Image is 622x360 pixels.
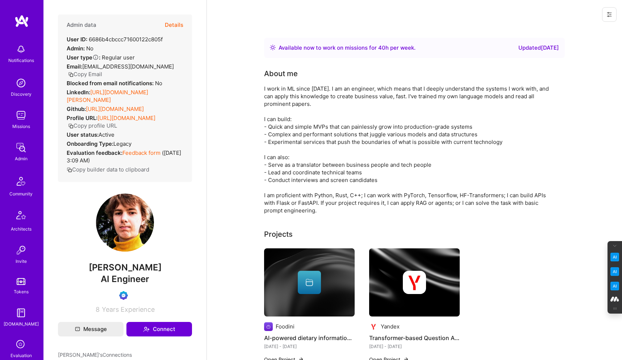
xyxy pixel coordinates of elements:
[101,274,149,284] span: AI Engineer
[96,306,100,313] span: 8
[68,72,74,77] i: icon Copy
[264,322,273,331] img: Company logo
[403,271,426,294] img: Company logo
[126,322,192,336] button: Connect
[14,15,29,28] img: logo
[12,173,30,190] img: Community
[369,333,460,343] h4: Transformer-based Question Answering at [GEOGRAPHIC_DATA]
[14,288,29,295] div: Tokens
[67,45,85,52] strong: Admin:
[14,306,28,320] img: guide book
[67,36,87,43] strong: User ID:
[12,208,30,225] img: Architects
[610,282,619,290] img: Jargon Buster icon
[67,131,99,138] strong: User status:
[67,36,163,43] div: 6686b4cbccc71600122c805f
[11,90,32,98] div: Discovery
[610,267,619,276] img: Email Tone Analyzer icon
[82,63,174,70] span: [EMAIL_ADDRESS][DOMAIN_NAME]
[14,140,28,155] img: admin teamwork
[68,122,117,129] button: Copy profile URL
[11,225,32,233] div: Architects
[4,320,39,328] div: [DOMAIN_NAME]
[143,326,150,332] i: icon Connect
[67,63,82,70] strong: Email:
[11,352,32,359] div: Evaluation
[96,194,154,252] img: User Avatar
[67,54,135,61] div: Regular user
[270,45,276,50] img: Availability
[15,155,28,162] div: Admin
[58,351,132,359] span: [PERSON_NAME]'s Connections
[113,140,132,147] span: legacy
[67,45,93,52] div: No
[92,54,99,61] i: Help
[369,343,460,350] div: [DATE] - [DATE]
[68,123,74,129] i: icon Copy
[67,89,148,103] a: [URL][DOMAIN_NAME][PERSON_NAME]
[264,68,298,79] div: About me
[165,15,183,36] button: Details
[102,306,155,313] span: Years Experience
[264,248,355,316] img: cover
[17,278,25,285] img: tokens
[14,108,28,123] img: teamwork
[12,123,30,130] div: Missions
[119,291,128,300] img: Evaluation Call Booked
[369,248,460,316] img: cover
[67,22,96,28] h4: Admin data
[67,54,100,61] strong: User type :
[518,44,559,52] div: Updated [DATE]
[381,323,400,330] div: Yandex
[67,79,162,87] div: No
[14,338,28,352] i: icon SelectionTeam
[68,70,102,78] button: Copy Email
[67,89,90,96] strong: LinkedIn:
[86,105,144,112] a: [URL][DOMAIN_NAME]
[9,190,33,198] div: Community
[610,253,619,261] img: Key Point Extractor icon
[276,323,295,330] div: Foodini
[75,327,80,332] i: icon Mail
[99,131,114,138] span: Active
[8,57,34,64] div: Notifications
[369,322,378,331] img: Company logo
[264,333,355,343] h4: AI-powered dietary information detection
[67,80,155,87] strong: Blocked from email notifications:
[67,140,113,147] strong: Onboarding Type:
[264,229,293,240] div: Projects
[14,243,28,257] img: Invite
[122,149,160,156] a: Feedback form
[14,76,28,90] img: discovery
[264,85,554,214] div: I work in ML since [DATE]. I am an engineer, which means that I deeply understand the systems I w...
[67,167,72,173] i: icon Copy
[264,343,355,350] div: [DATE] - [DATE]
[16,257,27,265] div: Invite
[67,149,183,164] div: ( [DATE] 3:09 AM )
[58,322,124,336] button: Message
[378,44,385,51] span: 40
[14,42,28,57] img: bell
[67,105,86,112] strong: Github:
[67,115,97,121] strong: Profile URL:
[67,166,149,173] button: Copy builder data to clipboard
[279,44,416,52] div: Available now to work on missions for h per week .
[67,149,122,156] strong: Evaluation feedback:
[58,262,192,273] span: [PERSON_NAME]
[97,115,155,121] a: [URL][DOMAIN_NAME]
